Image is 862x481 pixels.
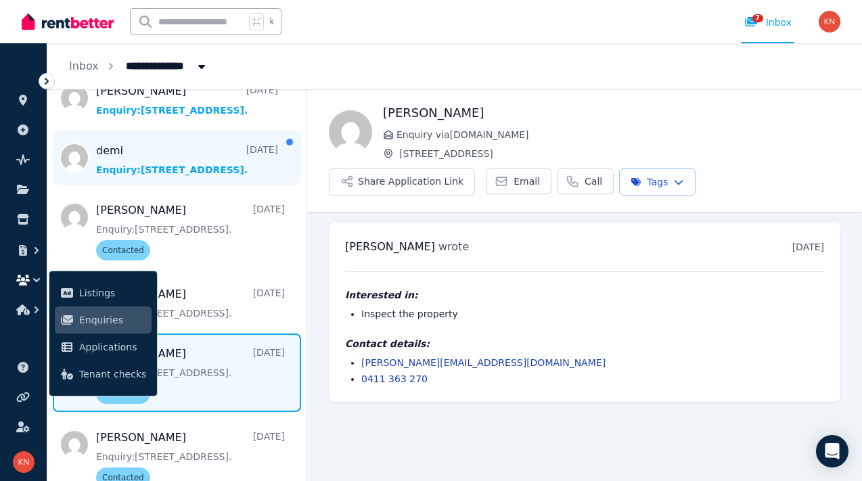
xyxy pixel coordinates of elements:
[399,147,840,160] span: [STREET_ADDRESS]
[79,339,146,355] span: Applications
[96,202,285,260] a: [PERSON_NAME][DATE]Enquiry:[STREET_ADDRESS].Contacted
[816,435,848,467] div: Open Intercom Messenger
[79,285,146,301] span: Listings
[55,279,152,306] a: Listings
[345,288,824,302] h4: Interested in:
[79,366,146,382] span: Tenant checks
[13,451,35,473] img: Karin Nyeholt
[752,14,763,22] span: 7
[345,240,435,253] span: [PERSON_NAME]
[22,12,114,32] img: RentBetter
[55,306,152,334] a: Enquiries
[79,312,146,328] span: Enquiries
[438,240,469,253] span: wrote
[96,286,285,320] a: [PERSON_NAME][DATE]Enquiry:[STREET_ADDRESS].
[96,346,285,404] a: [PERSON_NAME][DATE]Enquiry:[STREET_ADDRESS].Contacted
[269,16,274,27] span: k
[383,104,840,122] h1: [PERSON_NAME]
[631,175,668,189] span: Tags
[96,83,278,117] a: [PERSON_NAME][DATE]Enquiry:[STREET_ADDRESS].
[514,175,540,188] span: Email
[329,168,475,196] button: Share Application Link
[47,43,230,89] nav: Breadcrumb
[585,175,602,188] span: Call
[96,143,278,177] a: demi[DATE]Enquiry:[STREET_ADDRESS].
[69,60,99,72] a: Inbox
[361,357,606,368] a: [PERSON_NAME][EMAIL_ADDRESS][DOMAIN_NAME]
[345,337,824,350] h4: Contact details:
[819,11,840,32] img: Karin Nyeholt
[55,334,152,361] a: Applications
[557,168,614,194] a: Call
[744,16,792,29] div: Inbox
[396,128,840,141] span: Enquiry via [DOMAIN_NAME]
[361,373,428,384] a: 0411 363 270
[329,110,372,154] img: Mariah
[619,168,696,196] button: Tags
[361,307,824,321] li: Inspect the property
[792,242,824,252] time: [DATE]
[486,168,551,194] a: Email
[55,361,152,388] a: Tenant checks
